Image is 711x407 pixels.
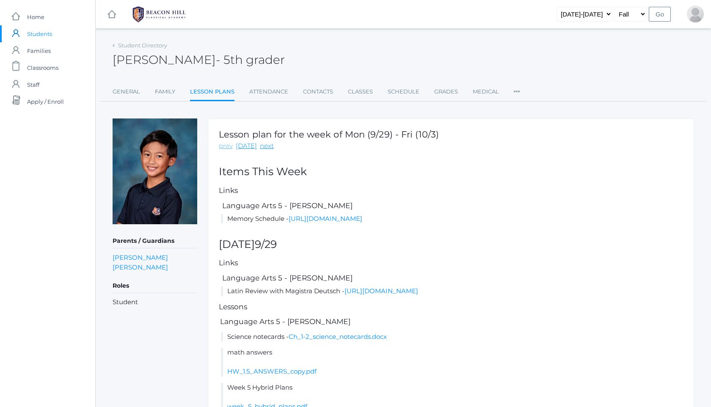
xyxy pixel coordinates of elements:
[216,52,285,67] span: - 5th grader
[113,234,197,248] h5: Parents / Guardians
[219,129,439,139] h1: Lesson plan for the week of Mon (9/29) - Fri (10/3)
[219,187,683,195] h5: Links
[289,214,362,223] a: [URL][DOMAIN_NAME]
[27,8,44,25] span: Home
[344,287,418,295] a: [URL][DOMAIN_NAME]
[434,83,458,100] a: Grades
[219,303,683,311] h5: Lessons
[27,42,51,59] span: Families
[113,53,285,66] h2: [PERSON_NAME]
[303,83,333,100] a: Contacts
[190,83,234,102] a: Lesson Plans
[221,202,683,210] h5: Language Arts 5 - [PERSON_NAME]
[127,4,191,25] img: 1_BHCALogos-05.png
[113,253,168,262] a: [PERSON_NAME]
[27,76,39,93] span: Staff
[219,259,683,267] h5: Links
[388,83,419,100] a: Schedule
[118,42,167,49] a: Student Directory
[113,279,197,293] h5: Roles
[221,332,683,342] li: Science notecards -
[260,141,274,151] a: next
[155,83,175,100] a: Family
[221,214,683,224] li: Memory Schedule -
[221,348,683,377] li: math answers
[221,274,683,282] h5: Language Arts 5 - [PERSON_NAME]
[113,297,197,307] li: Student
[27,93,64,110] span: Apply / Enroll
[473,83,499,100] a: Medical
[236,141,257,151] a: [DATE]
[255,238,277,250] span: 9/29
[113,83,140,100] a: General
[221,286,683,296] li: Latin Review with Magistra Deutsch -
[687,5,704,22] div: Lew Soratorio
[249,83,288,100] a: Attendance
[219,166,683,178] h2: Items This Week
[27,25,52,42] span: Students
[113,262,168,272] a: [PERSON_NAME]
[219,318,683,326] h5: Language Arts 5 - [PERSON_NAME]
[113,118,197,224] img: Matteo Soratorio
[219,239,683,250] h2: [DATE]
[227,367,317,375] a: HW_1.5_ANSWERS_copy.pdf
[649,7,671,22] input: Go
[289,333,387,341] a: Ch_1-2_science_notecards.docx
[219,141,233,151] a: prev
[27,59,58,76] span: Classrooms
[348,83,373,100] a: Classes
